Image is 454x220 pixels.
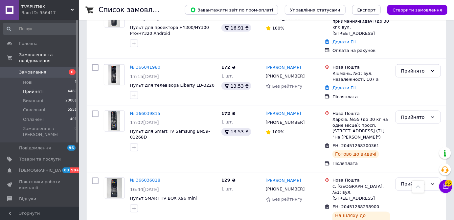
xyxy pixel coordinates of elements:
[266,178,301,184] a: [PERSON_NAME]
[332,150,379,158] div: Готово до видачі
[221,120,233,124] span: 1 шт.
[221,82,251,90] div: 13.53 ₴
[290,8,340,12] span: Управління статусами
[352,5,381,15] button: Експорт
[221,65,236,70] span: 172 ₴
[19,52,79,64] span: Замовлення та повідомлення
[19,167,68,173] span: [DEMOGRAPHIC_DATA]
[67,145,76,151] span: 96
[23,89,43,95] span: Прийняті
[70,167,81,173] span: 99+
[23,98,43,104] span: Виконані
[221,128,251,136] div: 13.53 ₴
[381,7,447,12] a: Створити замовлення
[104,64,125,85] a: Фото товару
[332,39,356,44] a: Додати ЕН
[21,10,79,16] div: Ваш ID: 956417
[221,187,233,192] span: 1 шт.
[23,79,33,85] span: Нові
[104,111,125,132] a: Фото товару
[221,111,236,116] span: 172 ₴
[130,111,160,116] a: № 366039815
[266,16,305,21] span: [PHONE_NUMBER]
[65,98,77,104] span: 20001
[23,117,44,122] span: Оплачені
[221,178,236,183] span: 129 ₴
[130,25,209,36] a: Пульт для проектора HY300/HY300 Pro/HY320 Android
[332,178,390,184] div: Нова Пошта
[332,205,379,209] span: ЕН: 20451268298900
[266,187,305,192] span: [PHONE_NUMBER]
[221,74,233,78] span: 1 шт.
[272,26,284,31] span: 100%
[332,111,390,117] div: Нова Пошта
[190,7,273,13] span: Завантажити звіт по пром-оплаті
[19,41,37,47] span: Головна
[130,120,159,125] span: 17:02[DATE]
[130,83,215,88] a: Пульт для телевізора Liberty LD-3220
[401,114,427,121] div: Прийнято
[70,117,77,122] span: 401
[332,71,390,82] div: Кіцмань, №1: вул. Незалежності, 107 а
[23,107,45,113] span: Скасовані
[332,48,390,54] div: Оплата на рахунок
[332,64,390,70] div: Нова Пошта
[99,6,165,14] h1: Список замовлень
[3,23,78,35] input: Пошук
[75,79,77,85] span: 1
[387,5,447,15] button: Створити замовлення
[266,120,305,125] span: [PHONE_NUMBER]
[75,126,77,138] span: 0
[107,178,122,198] img: Фото товару
[130,74,159,79] span: 17:15[DATE]
[332,12,390,36] div: с. Сторожів, Пункт приймання-видачі (до 30 кг): вул. [STREET_ADDRESS]
[62,167,70,173] span: 83
[285,5,346,15] button: Управління статусами
[68,89,77,95] span: 4480
[69,69,76,75] span: 6
[108,65,120,85] img: Фото товару
[108,111,120,131] img: Фото товару
[68,107,77,113] span: 5556
[272,130,284,135] span: 100%
[130,178,160,183] a: № 366036818
[332,85,356,90] a: Додати ЕН
[332,184,390,202] div: с. [GEOGRAPHIC_DATA], №1: вул. [STREET_ADDRESS]
[23,126,75,138] span: Замовлення з [PERSON_NAME]
[266,65,301,71] a: [PERSON_NAME]
[130,196,197,201] a: Пульт SMART TV BOX X96 mini
[19,179,61,191] span: Показники роботи компанії
[357,8,376,12] span: Експорт
[221,24,251,32] div: 16.91 ₴
[393,8,442,12] span: Створити замовлення
[401,181,427,188] div: Прийнято
[266,111,301,117] a: [PERSON_NAME]
[332,161,390,167] div: Післяплата
[185,5,278,15] button: Завантажити звіт по пром-оплаті
[19,145,51,151] span: Повідомлення
[445,179,452,186] span: 25
[332,94,390,100] div: Післяплата
[266,74,305,78] span: [PHONE_NUMBER]
[19,156,61,162] span: Товари та послуги
[21,4,71,10] span: TVSPUTNIK
[130,187,159,192] span: 16:44[DATE]
[401,67,427,75] div: Прийнято
[19,196,36,202] span: Відгуки
[104,178,125,199] a: Фото товару
[439,180,452,193] button: Чат з покупцем25
[19,69,46,75] span: Замовлення
[130,65,160,70] a: № 366041980
[272,84,303,89] span: Без рейтингу
[272,197,303,202] span: Без рейтингу
[332,117,390,141] div: Харків, №55 (до 30 кг на одне місце): просп. [STREET_ADDRESS] (ТЦ "На [PERSON_NAME]")
[332,143,379,148] span: ЕН: 20451268300361
[130,129,210,140] a: Пульт для Smart TV Samsung BN59-01268D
